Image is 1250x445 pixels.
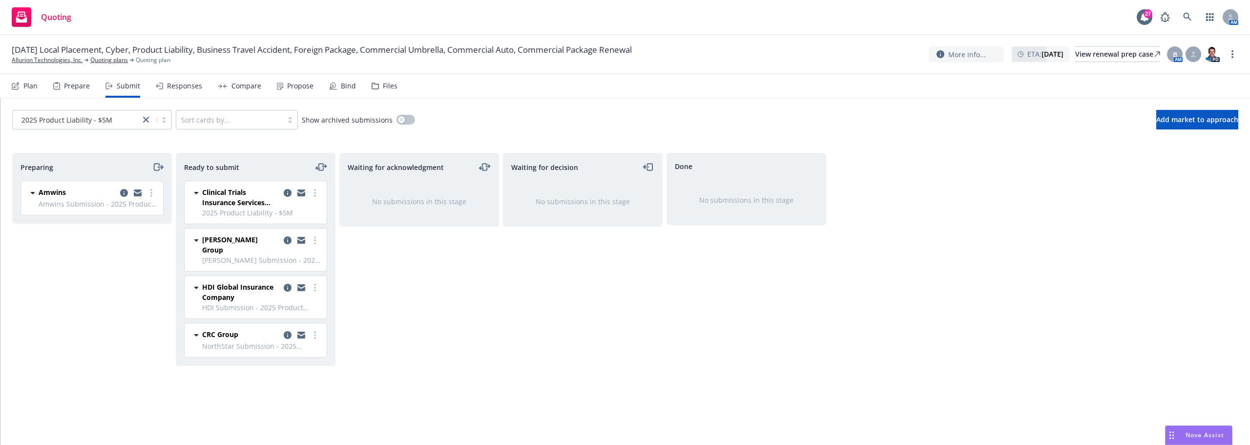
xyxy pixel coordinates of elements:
[295,282,307,294] a: copy logging email
[1173,49,1177,60] span: B
[1156,115,1238,124] span: Add market to approach
[39,187,66,197] span: Amwins
[1165,425,1232,445] button: Nova Assist
[282,234,293,246] a: copy logging email
[202,341,321,351] span: NorthStar Submission - 2025 Product Liability - $5M
[643,161,654,173] a: moveLeft
[8,3,75,31] a: Quoting
[41,13,71,21] span: Quoting
[39,199,157,209] span: Amwins Submission - 2025 Product Liability - $5M
[18,115,135,125] span: 2025 Product Liability - $5M
[309,329,321,341] a: more
[202,282,280,302] span: HDI Global Insurance Company
[12,56,83,64] a: Allurion Technologies, Inc.
[1166,426,1178,445] div: Drag to move
[519,196,646,207] div: No submissions in this stage
[231,82,261,90] div: Compare
[341,82,356,90] div: Bind
[1227,48,1238,60] a: more
[1075,47,1160,62] div: View renewal prep case
[1027,49,1063,59] span: ETA :
[184,162,239,172] span: Ready to submit
[202,255,321,265] span: [PERSON_NAME] Submission - 2025 Product Liability - $5M
[309,282,321,294] a: more
[118,187,130,199] a: copy logging email
[282,282,293,294] a: copy logging email
[309,234,321,246] a: more
[202,187,280,208] span: Clinical Trials Insurance Services Limited (CTIS)
[1200,7,1220,27] a: Switch app
[132,187,144,199] a: copy logging email
[117,82,140,90] div: Submit
[202,329,238,339] span: CRC Group
[90,56,128,64] a: Quoting plans
[202,302,321,313] span: HDI Submission - 2025 Product Liability - $5M
[302,115,393,125] span: Show archived submissions
[287,82,313,90] div: Propose
[23,82,38,90] div: Plan
[929,46,1004,63] button: More info...
[140,114,152,126] a: close
[152,161,164,173] a: moveRight
[479,161,491,173] a: moveLeftRight
[1186,431,1224,439] span: Nova Assist
[1155,7,1175,27] a: Report a Bug
[1204,46,1220,62] img: photo
[1178,7,1197,27] a: Search
[21,162,53,172] span: Preparing
[167,82,202,90] div: Responses
[146,187,157,199] a: more
[1042,49,1063,59] strong: [DATE]
[295,329,307,341] a: copy logging email
[683,195,810,205] div: No submissions in this stage
[1075,46,1160,62] a: View renewal prep case
[202,208,321,218] span: 2025 Product Liability - $5M
[21,115,112,125] span: 2025 Product Liability - $5M
[1156,110,1238,129] button: Add market to approach
[136,56,170,64] span: Quoting plan
[282,187,293,199] a: copy logging email
[348,162,444,172] span: Waiting for acknowledgment
[64,82,90,90] div: Prepare
[282,329,293,341] a: copy logging email
[295,234,307,246] a: copy logging email
[511,162,578,172] span: Waiting for decision
[383,82,397,90] div: Files
[355,196,483,207] div: No submissions in this stage
[12,44,632,56] span: [DATE] Local Placement, Cyber, Product Liability, Business Travel Accident, Foreign Package, Comm...
[948,49,986,60] span: More info...
[1144,9,1152,18] div: 27
[202,234,280,255] span: [PERSON_NAME] Group
[675,161,692,171] span: Done
[295,187,307,199] a: copy logging email
[315,161,327,173] a: moveLeftRight
[309,187,321,199] a: more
